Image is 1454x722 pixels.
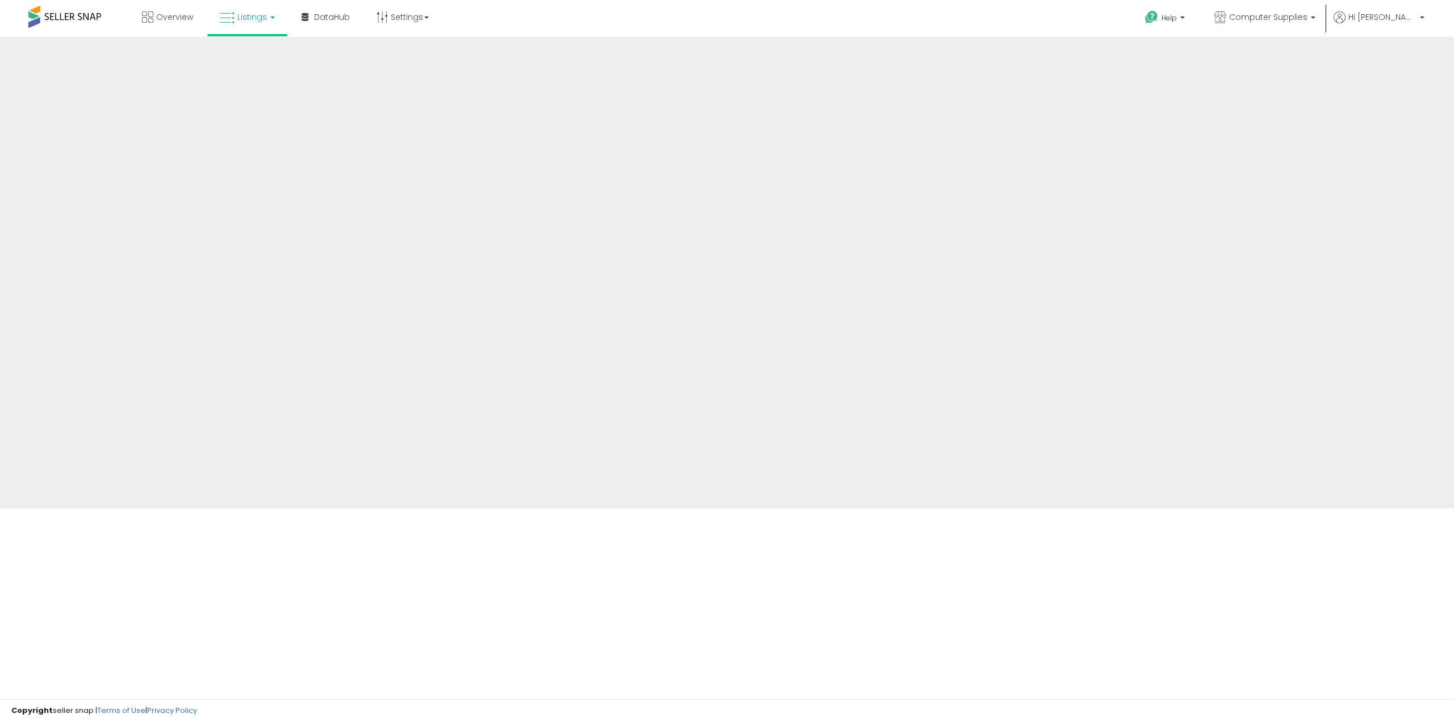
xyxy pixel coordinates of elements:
span: Help [1161,13,1177,23]
span: Computer Supplies [1229,11,1307,23]
span: Hi [PERSON_NAME] [1348,11,1417,23]
a: Hi [PERSON_NAME] [1334,11,1424,37]
span: Listings [237,11,267,23]
i: Get Help [1144,10,1159,24]
span: DataHub [314,11,350,23]
span: Overview [156,11,193,23]
a: Help [1136,2,1196,37]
